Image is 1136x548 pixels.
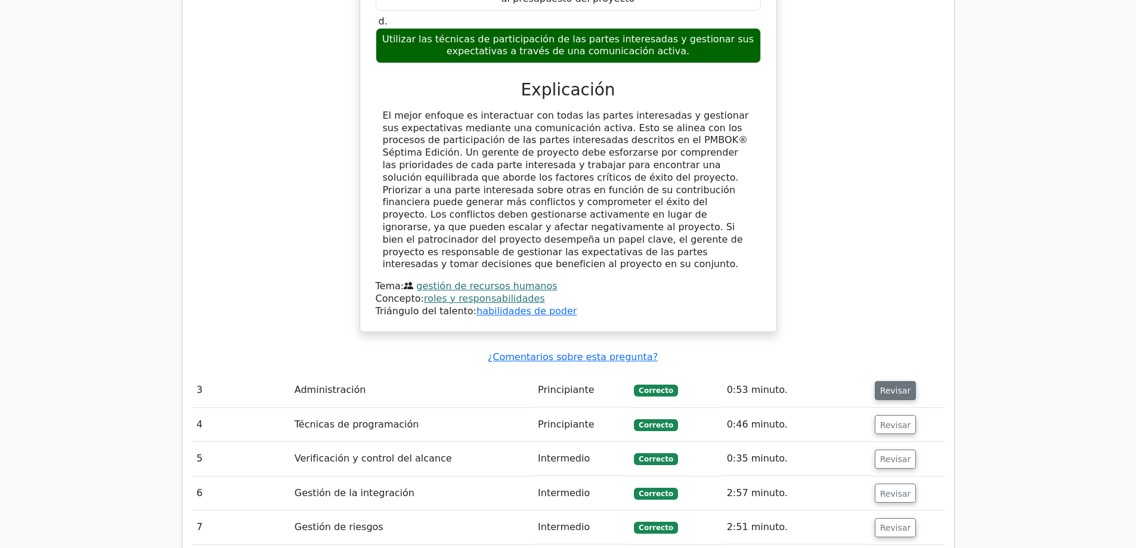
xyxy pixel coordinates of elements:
[875,484,917,503] button: Revisar
[639,455,673,463] font: Correcto
[639,490,673,498] font: Correcto
[639,524,673,532] font: Correcto
[639,386,673,395] font: Correcto
[538,521,590,532] font: Intermedio
[376,293,424,304] font: Concepto:
[379,16,388,27] font: d.
[295,419,419,430] font: Técnicas de programación
[295,487,414,499] font: Gestión de la integración
[880,386,911,395] font: Revisar
[416,280,557,292] a: gestión de recursos humanos
[197,453,203,464] font: 5
[376,280,404,292] font: Tema:
[639,421,673,429] font: Correcto
[383,110,749,270] font: El mejor enfoque es interactuar con todas las partes interesadas y gestionar sus expectativas med...
[538,384,594,395] font: Principiante
[727,453,788,464] font: 0:35 minuto.
[295,453,452,464] font: Verificación y control del alcance
[875,518,917,537] button: Revisar
[197,487,203,499] font: 6
[880,523,911,532] font: Revisar
[727,487,788,499] font: 2:57 minuto.
[875,381,917,400] button: Revisar
[875,415,917,434] button: Revisar
[476,305,577,317] a: habilidades de poder
[880,454,911,464] font: Revisar
[197,521,203,532] font: 7
[488,351,658,363] a: ¿Comentarios sobre esta pregunta?
[875,450,917,469] button: Revisar
[538,453,590,464] font: Intermedio
[727,384,788,395] font: 0:53 minuto.
[197,384,203,395] font: 3
[538,419,594,430] font: Principiante
[880,420,911,429] font: Revisar
[295,384,366,395] font: Administración
[880,488,911,498] font: Revisar
[538,487,590,499] font: Intermedio
[382,33,754,57] font: Utilizar las técnicas de participación de las partes interesadas y gestionar sus expectativas a t...
[727,521,788,532] font: 2:51 minuto.
[376,305,477,317] font: Triángulo del talento:
[727,419,788,430] font: 0:46 minuto.
[521,80,615,100] font: Explicación
[197,419,203,430] font: 4
[424,293,545,304] a: roles y responsabilidades
[295,521,383,532] font: Gestión de riesgos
